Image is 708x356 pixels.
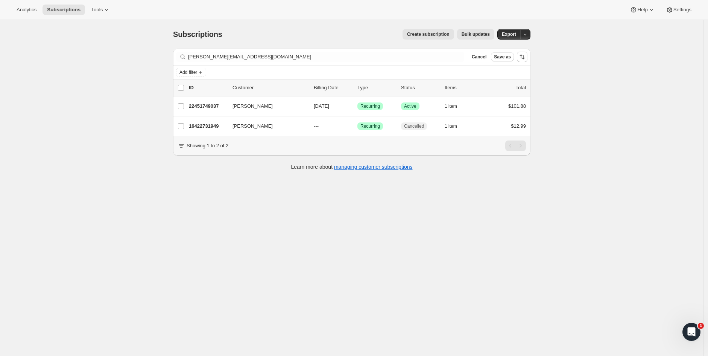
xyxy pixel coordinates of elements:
[516,84,526,92] p: Total
[682,323,700,341] iframe: Intercom live chat
[187,142,228,150] p: Showing 1 to 2 of 2
[403,29,454,40] button: Create subscription
[360,123,380,129] span: Recurring
[189,121,526,131] div: 16422731949[PERSON_NAME]---SuccessRecurringCancelled1 item$12.99
[407,31,450,37] span: Create subscription
[360,103,380,109] span: Recurring
[189,122,226,130] p: 16422731949
[661,5,696,15] button: Settings
[698,323,704,329] span: 1
[91,7,103,13] span: Tools
[469,52,489,61] button: Cancel
[472,54,486,60] span: Cancel
[188,52,464,62] input: Filter subscribers
[505,141,526,151] nav: Pagination
[334,164,413,170] a: managing customer subscriptions
[43,5,85,15] button: Subscriptions
[87,5,115,15] button: Tools
[445,103,457,109] span: 1 item
[314,103,329,109] span: [DATE]
[497,29,521,40] button: Export
[445,123,457,129] span: 1 item
[445,101,465,112] button: 1 item
[314,84,351,92] p: Billing Date
[189,84,226,92] p: ID
[491,52,514,61] button: Save as
[404,103,416,109] span: Active
[673,7,691,13] span: Settings
[462,31,490,37] span: Bulk updates
[179,69,197,75] span: Add filter
[457,29,494,40] button: Bulk updates
[189,102,226,110] p: 22451749037
[445,84,482,92] div: Items
[502,31,516,37] span: Export
[228,120,303,132] button: [PERSON_NAME]
[228,100,303,112] button: [PERSON_NAME]
[404,123,424,129] span: Cancelled
[176,68,206,77] button: Add filter
[508,103,526,109] span: $101.88
[189,101,526,112] div: 22451749037[PERSON_NAME][DATE]SuccessRecurringSuccessActive1 item$101.88
[17,7,36,13] span: Analytics
[12,5,41,15] button: Analytics
[445,121,465,131] button: 1 item
[494,54,511,60] span: Save as
[189,84,526,92] div: IDCustomerBilling DateTypeStatusItemsTotal
[47,7,81,13] span: Subscriptions
[625,5,659,15] button: Help
[511,123,526,129] span: $12.99
[314,123,319,129] span: ---
[232,84,308,92] p: Customer
[517,52,527,62] button: Sort the results
[401,84,439,92] p: Status
[232,122,273,130] span: [PERSON_NAME]
[232,102,273,110] span: [PERSON_NAME]
[291,163,413,171] p: Learn more about
[637,7,647,13] span: Help
[357,84,395,92] div: Type
[173,30,222,38] span: Subscriptions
